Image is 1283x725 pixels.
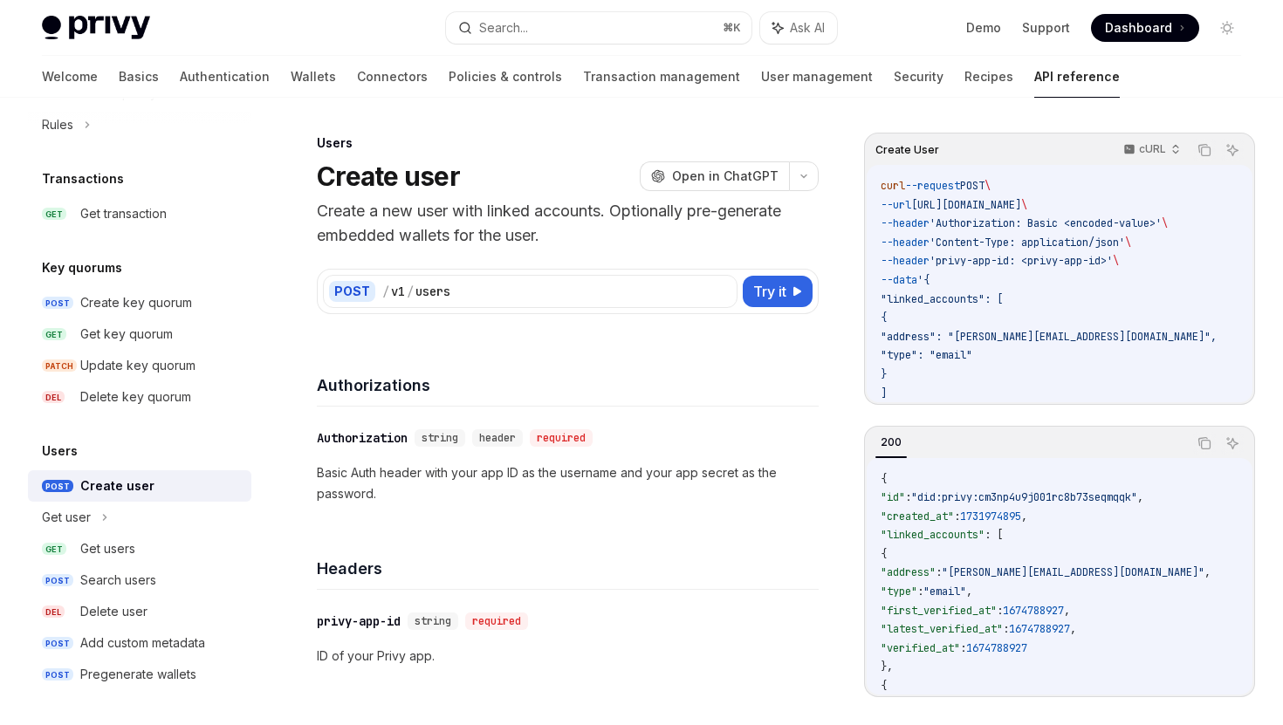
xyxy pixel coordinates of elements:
button: Ask AI [760,12,837,44]
a: POSTSearch users [28,564,251,596]
div: Create key quorum [80,292,192,313]
span: --header [881,236,930,250]
span: POST [42,637,73,650]
a: POSTPregenerate wallets [28,659,251,690]
p: Basic Auth header with your app ID as the username and your app secret as the password. [317,462,819,504]
a: Security [894,56,943,98]
span: : [954,510,960,523]
span: 1731974895 [960,510,1021,523]
span: DEL [42,605,65,619]
div: / [382,283,389,300]
span: "address" [881,565,936,579]
div: Get transaction [80,203,167,224]
h5: Users [42,441,78,462]
p: ID of your Privy app. [317,646,819,667]
a: PATCHUpdate key quorum [28,350,251,381]
span: \ [1021,198,1027,212]
span: "email" [923,585,966,598]
div: required [465,612,528,630]
div: Update key quorum [80,355,196,376]
a: API reference [1034,56,1120,98]
div: Authorization [317,429,408,447]
p: Create a new user with linked accounts. Optionally pre-generate embedded wallets for the user. [317,199,819,248]
span: 'privy-app-id: <privy-app-id>' [930,254,1113,268]
span: 1674788927 [966,641,1027,655]
span: ⌘ K [723,21,741,35]
a: POSTCreate key quorum [28,287,251,318]
span: --header [881,216,930,230]
a: Demo [966,19,1001,37]
div: Search... [479,17,528,38]
span: "linked_accounts" [881,528,985,542]
a: Support [1022,19,1070,37]
span: Try it [753,281,786,302]
span: GET [42,208,66,221]
span: 1674788927 [1009,622,1070,636]
span: : [960,641,966,655]
span: , [1021,510,1027,523]
span: DEL [42,391,65,404]
span: GET [42,543,66,556]
a: Dashboard [1091,14,1199,42]
div: v1 [391,283,405,300]
a: GETGet transaction [28,198,251,229]
h4: Headers [317,557,819,580]
div: users [415,283,450,300]
span: { [881,547,887,561]
span: "created_at" [881,510,954,523]
span: \ [1113,254,1119,268]
span: --header [881,254,930,268]
a: Transaction management [583,56,740,98]
h1: Create user [317,161,460,192]
span: "id" [881,490,905,504]
span: "address": "[PERSON_NAME][EMAIL_ADDRESS][DOMAIN_NAME]", [881,330,1217,344]
button: Copy the contents from the code block [1193,139,1216,161]
span: GET [42,328,66,341]
span: POST [960,179,985,193]
span: "verified_at" [881,641,960,655]
span: "latest_verified_at" [881,622,1003,636]
button: Ask AI [1221,139,1244,161]
span: POST [42,668,73,681]
span: \ [1125,236,1131,250]
span: : [917,585,923,598]
div: Add custom metadata [80,633,205,653]
div: required [530,429,593,447]
span: Dashboard [1105,19,1172,37]
span: : [1003,622,1009,636]
span: } [881,367,887,381]
span: ] [881,386,887,400]
a: Policies & controls [449,56,562,98]
div: Create user [80,475,154,496]
a: DELDelete key quorum [28,381,251,413]
a: Wallets [291,56,336,98]
span: 1674788927 [1003,604,1064,618]
button: Copy the contents from the code block [1193,432,1216,455]
span: "linked_accounts": [ [881,292,1003,306]
span: 'Authorization: Basic <encoded-value>' [930,216,1162,230]
a: Recipes [964,56,1013,98]
p: cURL [1139,142,1166,156]
span: string [422,431,458,445]
div: Pregenerate wallets [80,664,196,685]
span: header [479,431,516,445]
a: Connectors [357,56,428,98]
span: '{ [917,273,930,287]
button: Ask AI [1221,432,1244,455]
div: Get user [42,507,91,528]
img: light logo [42,16,150,40]
a: DELDelete user [28,596,251,627]
span: , [966,585,972,598]
span: : [905,490,911,504]
span: [URL][DOMAIN_NAME] [911,198,1021,212]
span: --data [881,273,917,287]
a: Basics [119,56,159,98]
span: { [881,679,887,693]
button: Search...⌘K [446,12,751,44]
a: Welcome [42,56,98,98]
span: POST [42,297,73,310]
a: POSTCreate user [28,470,251,502]
button: Try it [743,276,813,307]
span: Open in ChatGPT [672,168,779,185]
span: , [1064,604,1070,618]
